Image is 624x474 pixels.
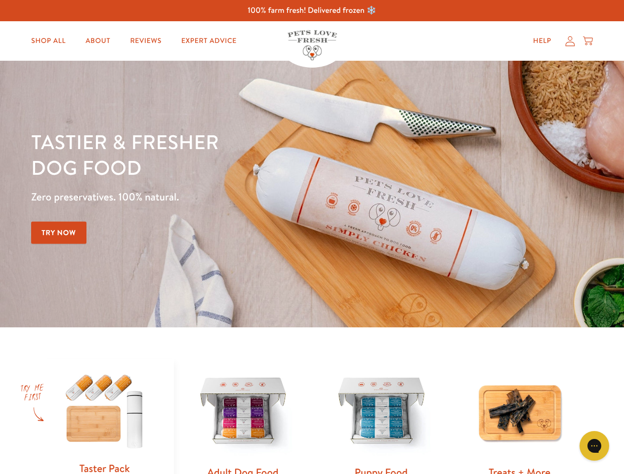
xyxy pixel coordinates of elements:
[78,31,118,51] a: About
[288,30,337,60] img: Pets Love Fresh
[31,129,406,180] h1: Tastier & fresher dog food
[173,31,245,51] a: Expert Advice
[525,31,559,51] a: Help
[575,428,614,464] iframe: Gorgias live chat messenger
[23,31,74,51] a: Shop All
[31,222,86,244] a: Try Now
[122,31,169,51] a: Reviews
[31,188,406,206] p: Zero preservatives. 100% natural.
